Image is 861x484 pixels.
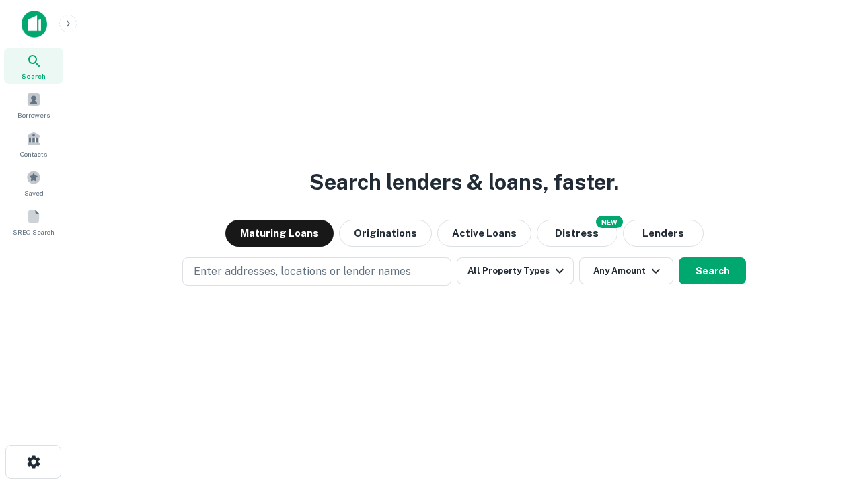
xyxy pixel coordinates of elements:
[437,220,531,247] button: Active Loans
[22,71,46,81] span: Search
[4,204,63,240] a: SREO Search
[17,110,50,120] span: Borrowers
[4,87,63,123] a: Borrowers
[182,257,451,286] button: Enter addresses, locations or lender names
[13,227,54,237] span: SREO Search
[22,11,47,38] img: capitalize-icon.png
[4,126,63,162] a: Contacts
[679,257,746,284] button: Search
[457,257,574,284] button: All Property Types
[24,188,44,198] span: Saved
[596,216,623,228] div: NEW
[4,165,63,201] a: Saved
[4,48,63,84] a: Search
[579,257,673,284] button: Any Amount
[225,220,334,247] button: Maturing Loans
[339,220,432,247] button: Originations
[309,166,619,198] h3: Search lenders & loans, faster.
[537,220,617,247] button: Search distressed loans with lien and other non-mortgage details.
[794,376,861,441] iframe: Chat Widget
[623,220,704,247] button: Lenders
[194,264,411,280] p: Enter addresses, locations or lender names
[20,149,47,159] span: Contacts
